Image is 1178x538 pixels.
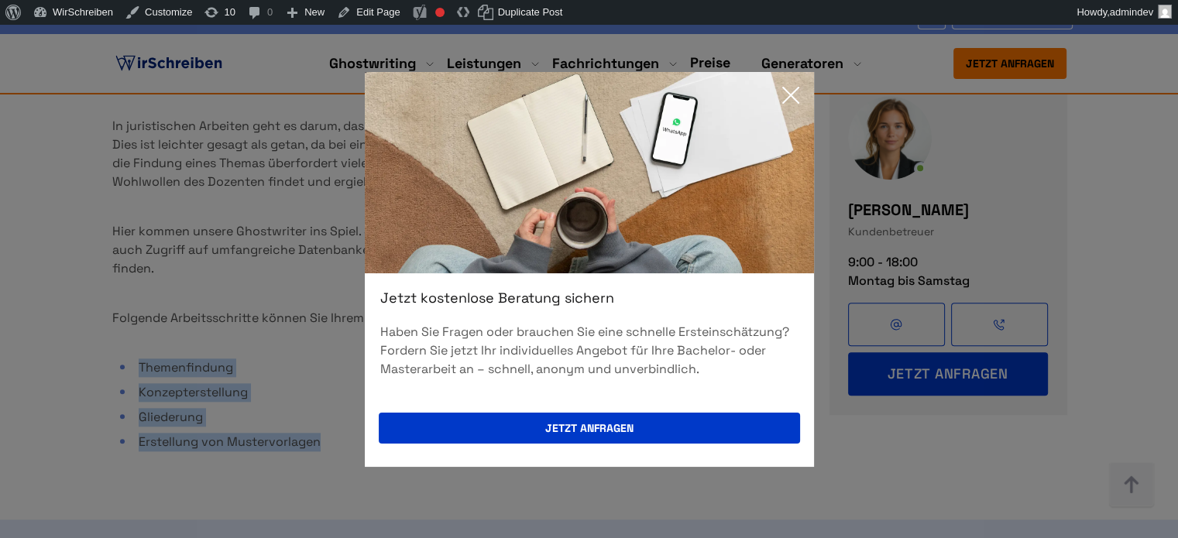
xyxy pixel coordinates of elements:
[380,323,798,341] p: Haben Sie Fragen oder brauchen Sie eine schnelle Ersteinschätzung?
[379,413,800,444] button: Jetzt anfragen
[435,8,445,17] div: Focus keyphrase not set
[365,72,814,273] img: exit
[1110,6,1153,18] span: admindev
[365,289,814,307] div: Jetzt kostenlose Beratung sichern
[380,341,798,379] p: Fordern Sie jetzt Ihr individuelles Angebot für Ihre Bachelor- oder Masterarbeit an – schnell, an...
